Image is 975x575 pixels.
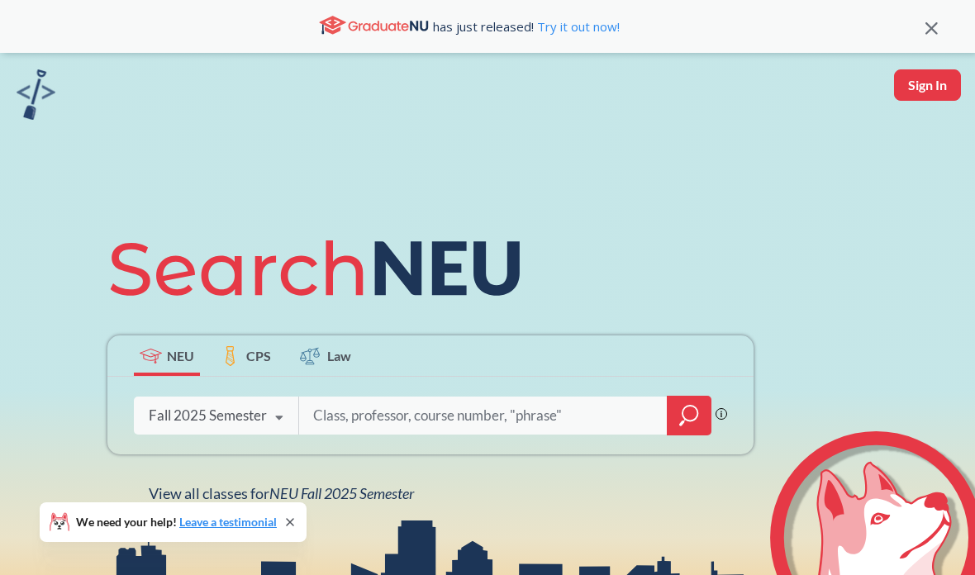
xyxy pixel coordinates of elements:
a: Leave a testimonial [179,515,277,529]
div: magnifying glass [667,396,711,435]
img: sandbox logo [17,69,55,120]
svg: magnifying glass [679,404,699,427]
a: Try it out now! [534,18,620,35]
span: Law [327,346,351,365]
span: NEU [167,346,194,365]
span: CPS [246,346,271,365]
a: sandbox logo [17,69,55,125]
span: We need your help! [76,516,277,528]
input: Class, professor, course number, "phrase" [312,398,655,433]
div: Fall 2025 Semester [149,406,267,425]
span: has just released! [433,17,620,36]
span: NEU Fall 2025 Semester [269,484,414,502]
button: Sign In [894,69,961,101]
span: View all classes for [149,484,414,502]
